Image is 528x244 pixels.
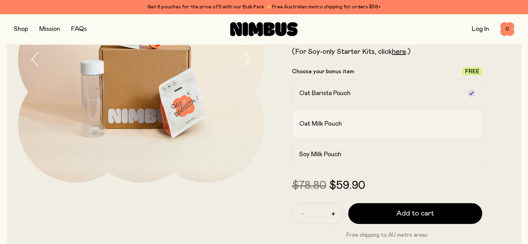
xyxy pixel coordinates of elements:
[292,48,483,56] p: (For Soy-only Starter Kits, click .)
[465,69,479,74] span: Free
[500,22,514,36] button: 0
[396,209,434,218] span: Add to cart
[299,89,351,98] h2: Oat Barista Pouch
[392,48,406,55] a: here
[292,231,483,239] p: Free shipping to AU metro areas
[14,3,514,11] div: Get 6 pouches for the price of 5 with our Bulk Pack ✨ Free Australian metro shipping for orders $59+
[329,180,365,191] span: $59.90
[292,180,326,191] span: $78.80
[299,120,342,128] h2: Oat Milk Pouch
[299,150,341,159] h2: Soy Milk Pouch
[472,26,489,32] a: Log In
[39,26,60,32] a: Mission
[348,203,483,224] button: Add to cart
[292,68,354,75] p: Choose your bonus item
[71,26,87,32] a: FAQs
